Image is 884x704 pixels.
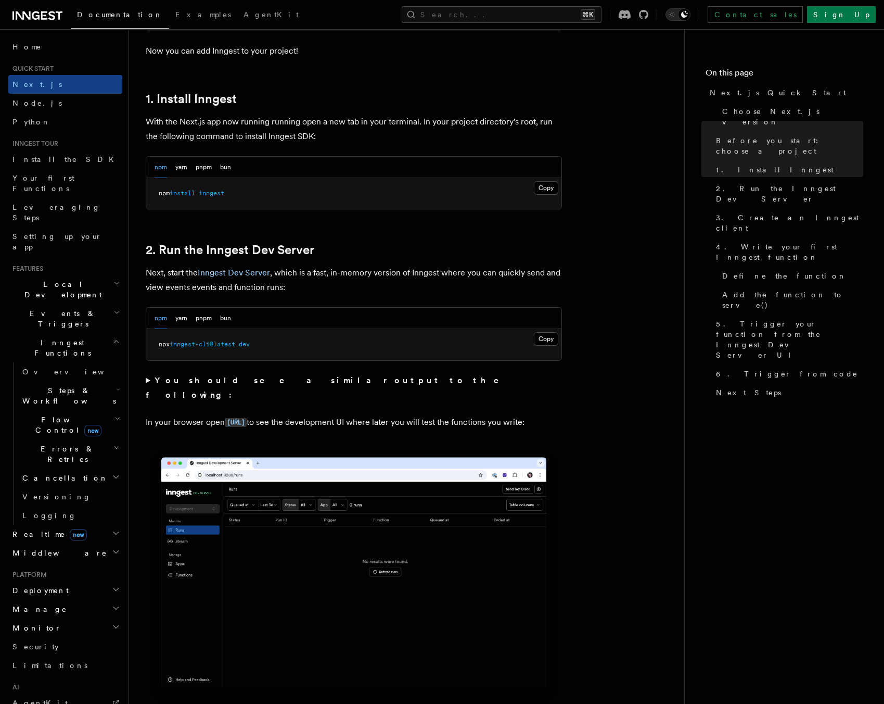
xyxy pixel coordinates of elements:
a: Next Steps [712,383,863,402]
span: Node.js [12,99,62,107]
span: Flow Control [18,414,114,435]
a: Install the SDK [8,150,122,169]
a: Limitations [8,656,122,675]
span: Install the SDK [12,155,120,164]
span: 4. Write your first Inngest function [716,242,863,262]
span: Examples [175,10,231,19]
a: Define the function [718,267,863,285]
p: With the Next.js app now running running open a new tab in your terminal. In your project directo... [146,115,562,144]
span: Steps & Workflows [18,385,116,406]
span: 1. Install Inngest [716,165,834,175]
span: Cancellation [18,473,108,483]
a: AgentKit [237,3,305,28]
span: 5. Trigger your function from the Inngest Dev Server UI [716,319,863,360]
span: Local Development [8,279,113,300]
a: Node.js [8,94,122,112]
span: Leveraging Steps [12,203,100,222]
span: Python [12,118,50,126]
span: Realtime [8,529,87,539]
span: Setting up your app [12,232,102,251]
a: Next.js [8,75,122,94]
a: 2. Run the Inngest Dev Server [146,243,314,257]
a: 1. Install Inngest [146,92,237,106]
span: Next.js [12,80,62,89]
span: new [84,425,101,436]
a: Home [8,37,122,56]
button: Steps & Workflows [18,381,122,410]
button: Deployment [8,581,122,600]
a: Versioning [18,487,122,506]
summary: You should see a similar output to the following: [146,373,562,403]
a: Inngest Dev Server [198,268,270,278]
span: Platform [8,571,47,579]
span: inngest [199,190,224,197]
a: Add the function to serve() [718,285,863,315]
button: Monitor [8,619,122,637]
span: Versioning [22,493,91,501]
button: Manage [8,600,122,619]
span: Quick start [8,65,54,73]
button: bun [220,157,231,178]
span: Middleware [8,548,107,558]
span: Errors & Retries [18,444,113,464]
span: 3. Create an Inngest client [716,212,863,233]
a: 6. Trigger from code [712,364,863,383]
a: Next.js Quick Start [706,83,863,102]
span: npm [159,190,170,197]
span: Manage [8,604,67,614]
button: Inngest Functions [8,333,122,362]
a: 3. Create an Inngest client [712,208,863,237]
button: pnpm [196,308,212,329]
kbd: ⌘K [581,9,595,20]
span: dev [239,341,250,348]
p: Next, start the , which is a fast, in-memory version of Inngest where you can quickly send and vi... [146,266,562,295]
a: Leveraging Steps [8,198,122,227]
span: Home [12,42,42,52]
span: Your first Functions [12,174,74,193]
span: Features [8,265,43,273]
button: Middleware [8,544,122,562]
a: Examples [169,3,237,28]
a: Before you start: choose a project [712,131,863,160]
button: Cancellation [18,469,122,487]
a: Security [8,637,122,656]
span: Logging [22,511,76,520]
span: install [170,190,195,197]
span: Before you start: choose a project [716,135,863,156]
button: npm [155,157,167,178]
button: Realtimenew [8,525,122,544]
span: AI [8,683,19,692]
button: Copy [534,181,558,195]
button: Local Development [8,275,122,304]
span: Add the function to serve() [722,290,863,310]
button: Toggle dark mode [665,8,690,21]
span: Inngest Functions [8,337,112,358]
span: 2. Run the Inngest Dev Server [716,183,863,204]
span: Limitations [12,661,87,670]
span: Next.js Quick Start [710,87,846,98]
a: 2. Run the Inngest Dev Server [712,179,863,208]
code: [URL] [225,418,247,427]
span: 6. Trigger from code [716,369,858,379]
button: pnpm [196,157,212,178]
p: Now you can add Inngest to your project! [146,44,562,58]
span: Events & Triggers [8,308,113,329]
button: Flow Controlnew [18,410,122,439]
strong: You should see a similar output to the following: [146,375,514,400]
span: Documentation [77,10,163,19]
div: Inngest Functions [8,362,122,525]
a: [URL] [225,417,247,427]
a: Python [8,112,122,131]
h4: On this page [706,67,863,83]
a: Logging [18,506,122,525]
a: Contact sales [708,6,803,23]
a: 4. Write your first Inngest function [712,237,863,267]
a: 1. Install Inngest [712,160,863,179]
span: Monitor [8,623,61,633]
span: Next Steps [716,387,781,398]
a: Sign Up [807,6,876,23]
a: Setting up your app [8,227,122,256]
a: Overview [18,362,122,381]
span: npx [159,341,170,348]
button: yarn [175,157,187,178]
